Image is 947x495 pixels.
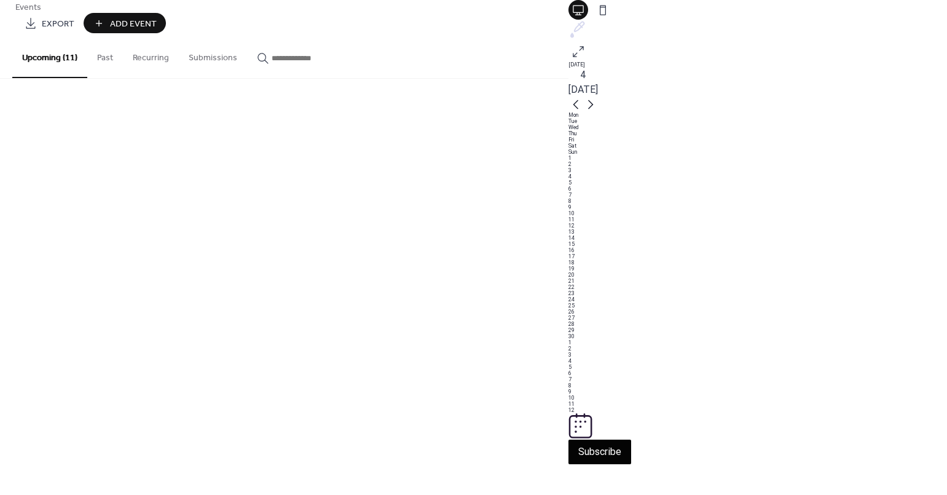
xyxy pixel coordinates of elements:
[568,155,947,161] div: 1
[12,33,87,78] button: Upcoming (11)
[568,192,947,198] div: 7
[568,382,947,389] div: 8
[179,33,247,77] button: Submissions
[568,358,947,364] div: 4
[568,112,947,118] div: Mon
[568,210,947,216] div: 10
[568,284,947,290] div: 22
[568,167,947,173] div: 3
[110,18,157,31] span: Add Event
[568,143,947,149] div: Sat
[42,18,74,31] span: Export
[568,272,947,278] div: 20
[568,346,947,352] div: 2
[568,247,947,253] div: 16
[568,186,947,192] div: 6
[568,333,947,339] div: 30
[84,25,166,31] a: Add Event
[568,296,947,303] div: 24
[568,376,947,382] div: 7
[87,33,123,77] button: Past
[568,241,947,247] div: 15
[568,321,947,327] div: 28
[568,327,947,333] div: 29
[568,339,947,346] div: 1
[568,149,947,155] div: Sun
[568,407,947,413] div: 12
[568,130,947,137] div: Thu
[568,198,947,204] div: 8
[568,278,947,284] div: 21
[568,259,947,266] div: 18
[568,118,947,124] div: Tue
[568,352,947,358] div: 3
[568,370,947,376] div: 6
[568,124,947,130] div: Wed
[123,33,179,77] button: Recurring
[568,61,947,68] div: [DATE]
[568,364,947,370] div: 5
[568,303,947,309] div: 25
[568,395,947,401] div: 10
[568,389,947,395] div: 9
[568,173,947,180] div: 4
[15,13,84,33] a: Export
[568,309,947,315] div: 26
[568,223,947,229] div: 12
[568,229,947,235] div: 13
[568,315,947,321] div: 27
[568,253,947,259] div: 17
[568,161,947,167] div: 2
[568,290,947,296] div: 23
[568,401,947,407] div: 11
[568,216,947,223] div: 11
[568,440,631,464] button: Subscribe
[568,266,947,272] div: 19
[568,180,947,186] div: 5
[568,235,947,241] div: 14
[564,65,602,100] button: 4[DATE]
[84,13,166,33] button: Add Event
[568,204,947,210] div: 9
[568,137,947,143] div: Fri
